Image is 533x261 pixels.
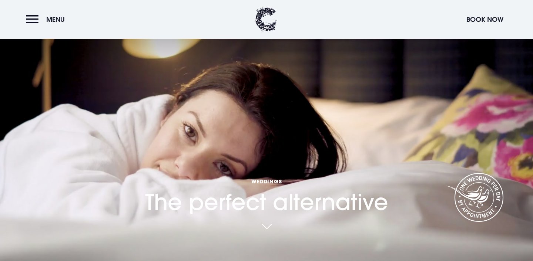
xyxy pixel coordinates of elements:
[26,11,68,27] button: Menu
[145,145,388,215] h1: The perfect alternative
[255,7,277,31] img: Clandeboye Lodge
[145,178,388,185] span: Weddings
[46,15,65,24] span: Menu
[463,11,507,27] button: Book Now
